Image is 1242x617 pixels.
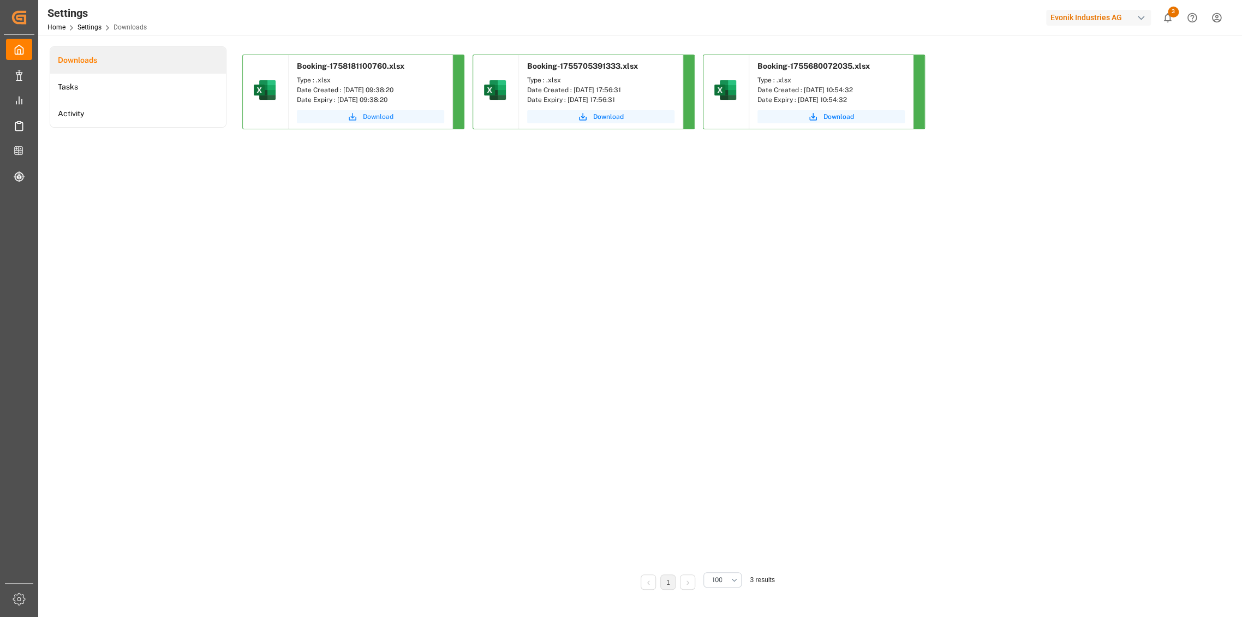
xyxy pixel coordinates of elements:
[823,112,854,122] span: Download
[482,77,508,103] img: microsoft-excel-2019--v1.png
[660,574,676,590] li: 1
[527,62,638,70] span: Booking-1755705391333.xlsx
[363,112,393,122] span: Download
[47,5,147,21] div: Settings
[757,75,905,85] div: Type : .xlsx
[1155,5,1180,30] button: show 3 new notifications
[757,95,905,105] div: Date Expiry : [DATE] 10:54:32
[1180,5,1204,30] button: Help Center
[641,574,656,590] li: Previous Page
[712,77,738,103] img: microsoft-excel-2019--v1.png
[297,62,404,70] span: Booking-1758181100760.xlsx
[712,575,722,585] span: 100
[1046,7,1155,28] button: Evonik Industries AG
[1168,7,1179,17] span: 3
[50,47,226,74] a: Downloads
[666,579,670,586] a: 1
[50,74,226,100] a: Tasks
[252,77,278,103] img: microsoft-excel-2019--v1.png
[757,85,905,95] div: Date Created : [DATE] 10:54:32
[750,576,774,584] span: 3 results
[757,62,870,70] span: Booking-1755680072035.xlsx
[680,574,695,590] li: Next Page
[1046,10,1151,26] div: Evonik Industries AG
[297,110,444,123] button: Download
[527,85,674,95] div: Date Created : [DATE] 17:56:31
[703,572,742,588] button: open menu
[77,23,101,31] a: Settings
[757,110,905,123] button: Download
[297,95,444,105] div: Date Expiry : [DATE] 09:38:20
[527,75,674,85] div: Type : .xlsx
[593,112,624,122] span: Download
[47,23,65,31] a: Home
[297,85,444,95] div: Date Created : [DATE] 09:38:20
[297,75,444,85] div: Type : .xlsx
[50,100,226,127] a: Activity
[527,95,674,105] div: Date Expiry : [DATE] 17:56:31
[527,110,674,123] button: Download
